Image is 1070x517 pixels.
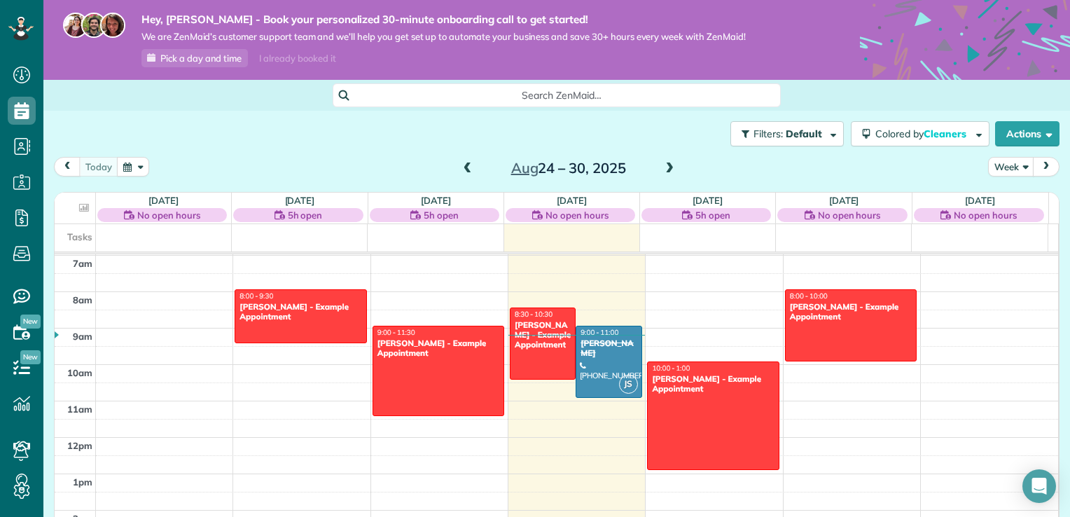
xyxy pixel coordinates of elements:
[100,13,125,38] img: michelle-19f622bdf1676172e81f8f8fba1fb50e276960ebfe0243fe18214015130c80e4.jpg
[1033,157,1059,176] button: next
[239,291,273,301] span: 8:00 - 9:30
[251,50,344,67] div: I already booked it
[481,160,656,176] h2: 24 – 30, 2025
[67,440,92,451] span: 12pm
[693,195,723,206] a: [DATE]
[818,208,881,222] span: No open hours
[753,127,783,140] span: Filters:
[954,208,1017,222] span: No open hours
[829,195,859,206] a: [DATE]
[515,310,553,319] span: 8:30 - 10:30
[141,31,746,43] span: We are ZenMaid’s customer support team and we’ll help you get set up to automate your business an...
[988,157,1034,176] button: Week
[421,195,451,206] a: [DATE]
[20,315,41,329] span: New
[730,121,844,146] button: Filters: Default
[786,127,823,140] span: Default
[723,121,844,146] a: Filters: Default
[81,13,106,38] img: jorge-587dff0eeaa6aab1f244e6dc62b8924c3b6ad411094392a53c71c6c4a576187d.jpg
[652,364,690,373] span: 10:00 - 1:00
[63,13,88,38] img: maria-72a9807cf96188c08ef61303f053569d2e2a8a1cde33d635c8a3ac13582a053d.jpg
[73,294,92,305] span: 8am
[789,302,912,322] div: [PERSON_NAME] - Example Appointment
[424,208,459,222] span: 5h open
[851,121,989,146] button: Colored byCleaners
[141,49,248,67] a: Pick a day and time
[141,13,746,27] strong: Hey, [PERSON_NAME] - Book your personalized 30-minute onboarding call to get started!
[67,367,92,378] span: 10am
[875,127,971,140] span: Colored by
[148,195,179,206] a: [DATE]
[20,350,41,364] span: New
[239,302,362,322] div: [PERSON_NAME] - Example Appointment
[288,208,323,222] span: 5h open
[54,157,81,176] button: prev
[514,320,571,350] div: [PERSON_NAME] - Example Appointment
[67,231,92,242] span: Tasks
[67,404,92,415] span: 11am
[619,375,638,394] span: JS
[285,195,315,206] a: [DATE]
[965,195,995,206] a: [DATE]
[160,53,242,64] span: Pick a day and time
[1022,469,1056,503] div: Open Intercom Messenger
[580,338,637,359] div: [PERSON_NAME]
[546,208,609,222] span: No open hours
[581,328,618,337] span: 9:00 - 11:00
[73,476,92,488] span: 1pm
[995,121,1059,146] button: Actions
[511,159,539,177] span: Aug
[557,195,587,206] a: [DATE]
[790,291,828,301] span: 8:00 - 10:00
[651,374,774,394] div: [PERSON_NAME] - Example Appointment
[73,258,92,269] span: 7am
[377,328,415,337] span: 9:00 - 11:30
[137,208,200,222] span: No open hours
[377,338,500,359] div: [PERSON_NAME] - Example Appointment
[79,157,118,176] button: today
[73,331,92,342] span: 9am
[695,208,730,222] span: 5h open
[924,127,968,140] span: Cleaners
